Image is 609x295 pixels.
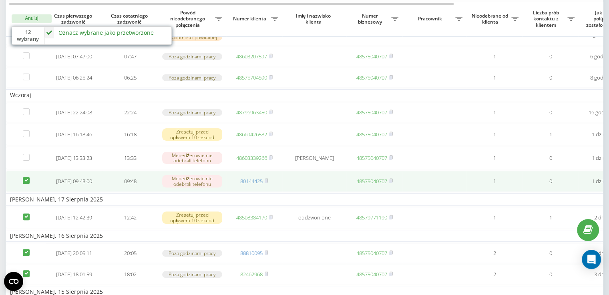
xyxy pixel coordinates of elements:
[46,243,102,263] td: [DATE] 20:05:11
[12,27,44,44] div: 12 wybrany
[470,13,511,25] span: Nieodebrane od klienta
[289,13,340,25] span: Imię i nazwisko klienta
[356,131,387,138] a: 48575040707
[466,147,523,169] td: 1
[406,16,455,22] span: Pracownik
[466,243,523,263] td: 2
[102,103,158,122] td: 22:24
[58,29,154,36] div: Oznacz wybrane jako przetworzone
[162,271,222,278] div: Poza godzinami pracy
[102,68,158,88] td: 06:25
[109,13,152,25] span: Czas ostatniego zadzwonić
[356,214,387,221] a: 48579771190
[523,68,579,88] td: 0
[356,109,387,116] a: 48575040707
[102,147,158,169] td: 13:33
[350,13,391,25] span: Numer biznesowy
[46,265,102,284] td: [DATE] 18:01:59
[52,13,96,25] span: Czas pierwszego zadzwonić
[523,265,579,284] td: 0
[236,214,267,221] a: 48508384170
[46,47,102,66] td: [DATE] 07:47:00
[4,272,23,291] button: Open CMP widget
[466,47,523,66] td: 1
[46,207,102,228] td: [DATE] 12:42:39
[523,124,579,145] td: 1
[466,171,523,192] td: 1
[46,171,102,192] td: [DATE] 09:48:00
[466,68,523,88] td: 1
[162,10,215,28] span: Powód nieodebranego połączenia
[356,177,387,185] a: 48575040707
[523,207,579,228] td: 1
[162,152,222,164] div: Menedżerowie nie odebrali telefonu
[466,207,523,228] td: 1
[102,47,158,66] td: 07:47
[102,124,158,145] td: 16:18
[162,74,222,81] div: Poza godzinami pracy
[102,207,158,228] td: 12:42
[240,271,263,278] a: 82462968
[236,74,267,81] a: 48575704590
[582,250,601,269] div: Open Intercom Messenger
[523,47,579,66] td: 0
[240,249,263,257] a: 88810095
[162,53,222,60] div: Poza godzinami pracy
[46,147,102,169] td: [DATE] 13:33:23
[236,131,267,138] a: 48669426582
[356,74,387,81] a: 48575040707
[523,147,579,169] td: 0
[46,68,102,88] td: [DATE] 06:25:24
[162,250,222,257] div: Poza godzinami pracy
[356,53,387,60] a: 48575040707
[356,154,387,161] a: 48575040707
[356,271,387,278] a: 48575040707
[282,147,346,169] td: [PERSON_NAME]
[162,211,222,223] div: Zresetuj przed upływem 10 sekund
[523,243,579,263] td: 0
[46,124,102,145] td: [DATE] 16:18:46
[236,53,267,60] a: 48603207597
[523,171,579,192] td: 0
[236,154,267,161] a: 48603339266
[527,10,567,28] span: Liczba prób kontaktu z klientem
[102,243,158,263] td: 20:05
[240,177,263,185] a: 80144425
[230,16,271,22] span: Numer klienta
[162,128,222,140] div: Zresetuj przed upływem 10 sekund
[162,175,222,187] div: Menedżerowie nie odebrali telefonu
[12,14,52,23] button: Anuluj
[102,265,158,284] td: 18:02
[356,249,387,257] a: 48575040707
[466,265,523,284] td: 2
[282,207,346,228] td: oddzwonione
[523,103,579,122] td: 0
[102,171,158,192] td: 09:48
[162,109,222,116] div: Poza godzinami pracy
[236,109,267,116] a: 48796963450
[466,124,523,145] td: 1
[466,103,523,122] td: 1
[46,103,102,122] td: [DATE] 22:24:08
